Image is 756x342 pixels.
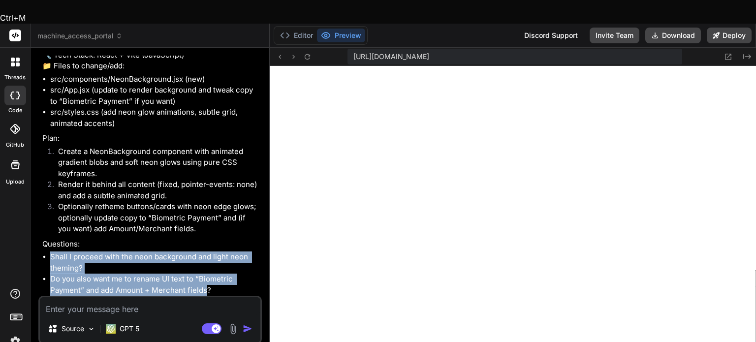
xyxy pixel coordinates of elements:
[106,324,116,334] img: GPT 5
[6,141,24,149] label: GitHub
[50,201,260,235] li: Optionally retheme buttons/cards with neon edge glows; optionally update copy to “Biometric Payme...
[50,146,260,180] li: Create a NeonBackground component with animated gradient blobs and soft neon glows using pure CSS...
[243,324,252,334] img: icon
[62,324,84,334] p: Source
[707,28,752,43] button: Deploy
[50,179,260,201] li: Render it behind all content (fixed, pointer-events: none) and add a subtle animated grid.
[37,31,123,41] span: machine_access_portal
[87,325,95,333] img: Pick Models
[50,85,260,107] li: src/App.jsx (update to render background and tweak copy to “Biometric Payment” if you want)
[50,274,260,296] li: Do you also want me to rename UI text to “Biometric Payment” and add Amount + Merchant fields?
[50,107,260,129] li: src/styles.css (add neon glow animations, subtle grid, animated accents)
[50,251,260,274] li: Shall I proceed with the neon background and light neon theming?
[8,106,22,115] label: code
[227,323,239,335] img: attachment
[276,29,317,42] button: Editor
[50,74,260,85] li: src/components/NeonBackground.jsx (new)
[120,324,139,334] p: GPT 5
[6,178,25,186] label: Upload
[42,239,260,250] p: Questions:
[645,28,701,43] button: Download
[353,52,429,62] span: [URL][DOMAIN_NAME]
[317,29,365,42] button: Preview
[4,73,26,82] label: threads
[518,28,584,43] div: Discord Support
[590,28,639,43] button: Invite Team
[42,133,260,144] p: Plan:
